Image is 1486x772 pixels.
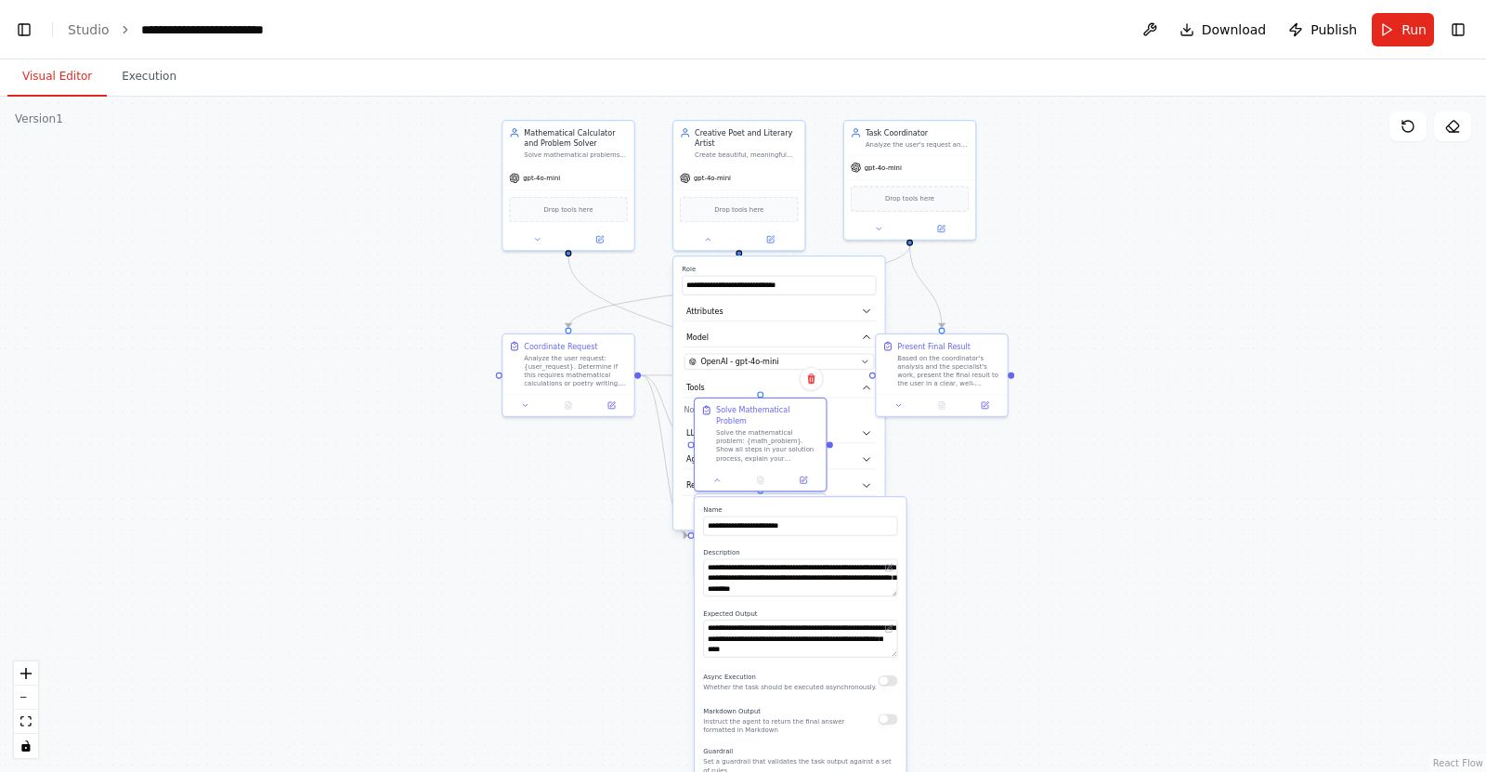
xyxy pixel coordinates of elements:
[684,354,874,370] button: OpenAI - gpt-4o-mini
[737,474,783,487] button: No output available
[682,378,876,398] button: Tools
[703,717,878,734] p: Instruct the agent to return the final answer formatted in Markdown
[911,222,971,235] button: Open in side panel
[703,707,761,714] span: Markdown Output
[682,265,876,273] label: Role
[1281,13,1364,46] button: Publish
[682,424,876,443] button: LLM Settings
[14,661,38,758] div: React Flow controls
[875,334,1009,417] div: Present Final ResultBased on the coordinator's analysis and the specialist's work, present the fi...
[502,334,635,417] div: Coordinate RequestAnalyze the user request: {user_request}. Determine if this requires mathematic...
[641,370,688,444] g: Edge from 37fe0ec5-64a4-4c54-8cae-68bd7bec3f4e to 9e18743c-56f2-4abd-83c9-006b226d9549
[1310,20,1357,39] span: Publish
[524,127,627,149] div: Mathematical Calculator and Problem Solver
[714,204,763,215] span: Drop tools here
[919,399,965,412] button: No output available
[882,561,895,574] button: Open in editor
[703,505,897,514] label: Name
[15,111,63,126] div: Version 1
[686,428,734,438] span: LLM Settings
[897,354,1000,388] div: Based on the coordinator's analysis and the specialist's work, present the final result to the us...
[694,174,731,182] span: gpt-4o-mini
[866,127,969,137] div: Task Coordinator
[641,370,688,541] g: Edge from 37fe0ec5-64a4-4c54-8cae-68bd7bec3f4e to 07071b5d-c79f-484b-92a8-3eff05576190
[682,301,876,321] button: Attributes
[686,383,705,393] span: Tools
[882,622,895,635] button: Open in editor
[563,246,915,328] g: Edge from ee9cb554-fb53-4baa-9a1e-4a0e2434b708 to 37fe0ec5-64a4-4c54-8cae-68bd7bec3f4e
[546,399,592,412] button: No output available
[866,140,969,149] div: Analyze the user's request and determine whether they need mathematical calculations or poetry wr...
[800,367,824,391] button: Delete node
[524,354,627,388] div: Analyze the user request: {user_request}. Determine if this requires mathematical calculations or...
[785,474,821,487] button: Open in side panel
[695,150,798,159] div: Create beautiful, meaningful poetry about {topic} in the style of {style}. Craft verses that capt...
[1372,13,1434,46] button: Run
[1401,20,1427,39] span: Run
[524,150,627,159] div: Solve mathematical problems, perform calculations, and provide step-by-step solutions for {math_p...
[703,747,897,755] label: Guardrail
[593,399,630,412] button: Open in side panel
[1202,20,1267,39] span: Download
[716,428,819,463] div: Solve the mathematical problem: {math_problem}. Show all steps in your solution process, explain ...
[695,127,798,149] div: Creative Poet and Literary Artist
[740,233,801,246] button: Open in side panel
[905,246,947,328] g: Edge from ee9cb554-fb53-4baa-9a1e-4a0e2434b708 to c665bb2f-a96b-492d-a04b-3968e25540c8
[14,734,38,758] button: toggle interactivity
[14,686,38,710] button: zoom out
[703,548,897,556] label: Description
[885,193,934,203] span: Drop tools here
[684,404,874,414] p: No tools assigned to this agent.
[682,328,876,347] button: Model
[686,332,709,342] span: Model
[524,341,597,351] div: Coordinate Request
[11,17,37,43] button: Hide left sidebar
[569,233,630,246] button: Open in side panel
[694,398,828,492] div: Solve Mathematical ProblemSolve the mathematical problem: {math_problem}. Show all steps in your ...
[68,22,110,37] a: Studio
[703,609,897,618] label: Expected Output
[14,661,38,686] button: zoom in
[694,493,828,577] div: Write Creative PoetryWrite a beautiful, original poem about {topic} in the {style} style. Conside...
[700,357,778,367] span: OpenAI - gpt-4o-mini
[672,120,806,251] div: Creative Poet and Literary ArtistCreate beautiful, meaningful poetry about {topic} in the style o...
[897,341,971,351] div: Present Final Result
[967,399,1003,412] button: Open in side panel
[682,476,876,495] button: Response Format
[703,683,877,691] p: Whether the task should be executed asynchronously.
[543,204,593,215] span: Drop tools here
[682,450,876,469] button: Agent Settings
[1172,13,1274,46] button: Download
[865,164,902,172] span: gpt-4o-mini
[14,710,38,734] button: fit view
[1433,758,1483,768] a: React Flow attribution
[686,454,741,465] span: Agent Settings
[502,120,635,251] div: Mathematical Calculator and Problem SolverSolve mathematical problems, perform calculations, and ...
[563,256,765,391] g: Edge from 64014eb0-8505-48b6-a6f2-4ae6cd342af6 to 9e18743c-56f2-4abd-83c9-006b226d9549
[716,405,819,426] div: Solve Mathematical Problem
[1445,17,1471,43] button: Show right sidebar
[7,58,107,97] button: Visual Editor
[843,120,977,241] div: Task CoordinatorAnalyze the user's request and determine whether they need mathematical calculati...
[703,674,756,681] span: Async Execution
[107,58,191,97] button: Execution
[686,480,751,491] span: Response Format
[68,20,264,39] nav: breadcrumb
[523,174,560,182] span: gpt-4o-mini
[686,306,723,316] span: Attributes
